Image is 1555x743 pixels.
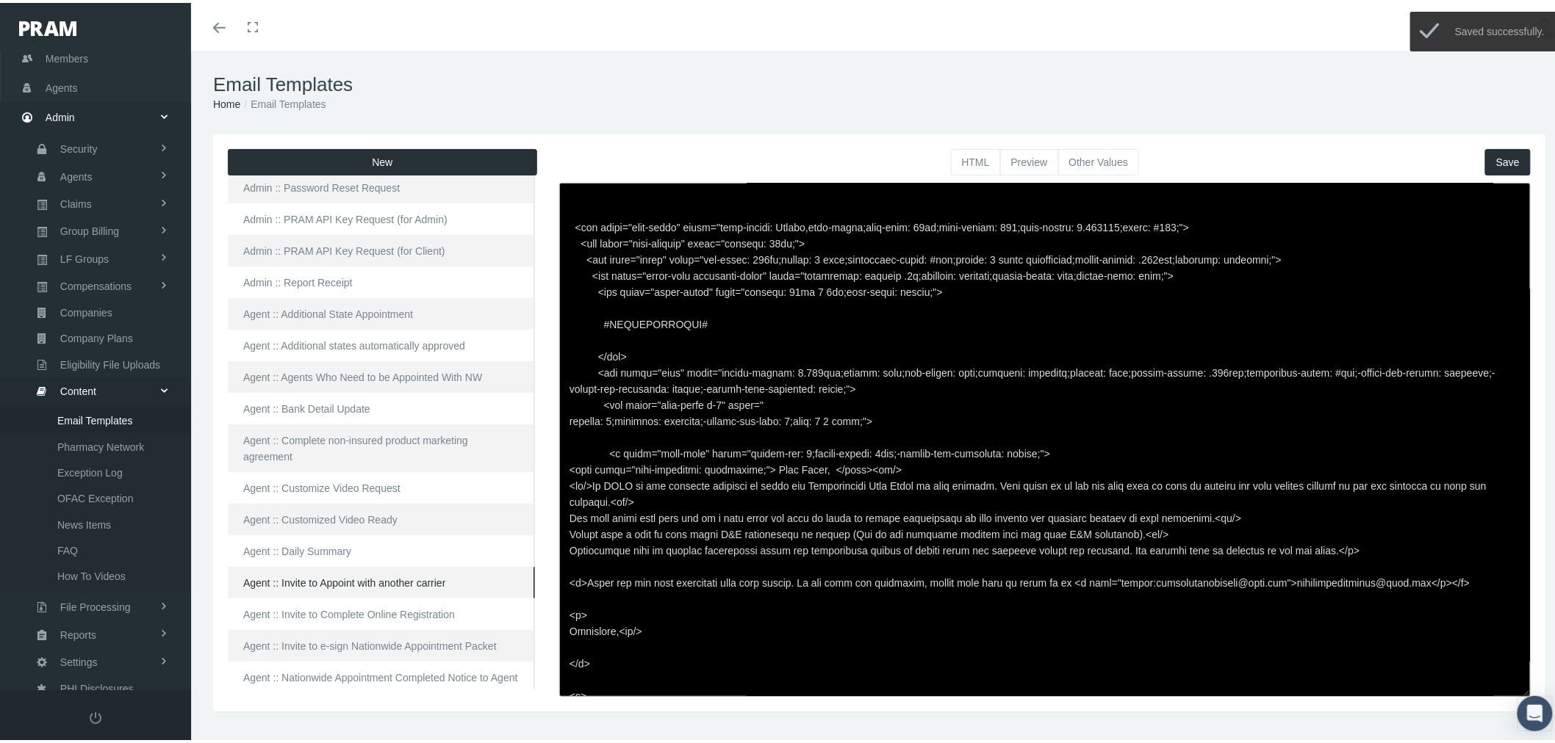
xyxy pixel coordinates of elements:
[46,101,75,128] span: Admin
[228,232,535,264] a: Admin :: PRAM API Key Request (for Client)
[228,146,537,173] button: New
[228,295,535,327] a: Agent :: Additional State Appointment
[1485,146,1531,173] button: Save
[60,244,109,269] span: LF Groups
[228,532,535,564] a: Agent :: Daily Summary
[228,169,535,200] a: Admin :: Password Reset Request
[46,71,78,99] span: Agents
[60,297,112,322] span: Companies
[951,146,1140,173] div: Basic example
[60,271,132,296] span: Compensations
[60,189,92,214] span: Claims
[60,349,160,374] span: Eligibility File Uploads
[60,620,96,645] span: Reports
[60,376,96,401] span: Content
[19,18,76,33] img: PRAM_20_x_78.png
[213,70,1545,93] h1: Email Templates
[1496,153,1520,165] span: Save
[228,659,535,690] a: Agent :: Nationwide Appointment Completed Notice to Agent
[60,134,98,159] span: Security
[228,264,535,295] a: Admin :: Report Receipt
[1000,146,1059,173] button: Preview
[60,592,131,617] span: File Processing
[213,95,240,107] a: Home
[57,535,78,560] span: FAQ
[228,327,535,358] a: Agent :: Additional states automatically approved
[228,358,535,390] a: Agent :: Agents Who Need to be Appointed With NW
[60,673,134,698] span: PHI Disclosures
[951,146,1001,173] button: HTML
[46,42,88,70] span: Members
[57,510,111,534] span: News Items
[60,162,93,186] span: Agents
[1518,693,1553,728] div: Open Intercom Messenger
[57,432,144,457] span: Pharmacy Network
[1058,146,1140,173] button: Other Values
[57,483,134,508] span: OFAC Exception
[228,421,535,469] a: Agent :: Complete non-insured product marketing agreement
[60,216,119,241] span: Group Billing
[60,647,98,672] span: Settings
[228,390,535,421] a: Agent :: Bank Detail Update
[228,200,535,232] a: Admin :: PRAM API Key Request (for Admin)
[228,595,535,627] a: Agent :: Invite to Complete Online Registration
[228,501,535,532] a: Agent :: Customized Video Ready
[240,93,326,109] li: Email Templates
[228,469,535,501] a: Agent :: Customize Video Request
[57,405,132,430] span: Email Templates
[228,564,535,595] a: Agent :: Invite to Appoint with another carrier
[228,627,535,659] a: Agent :: Invite to e-sign Nationwide Appointment Packet
[57,457,123,482] span: Exception Log
[60,323,133,348] span: Company Plans
[57,561,126,586] span: How To Videos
